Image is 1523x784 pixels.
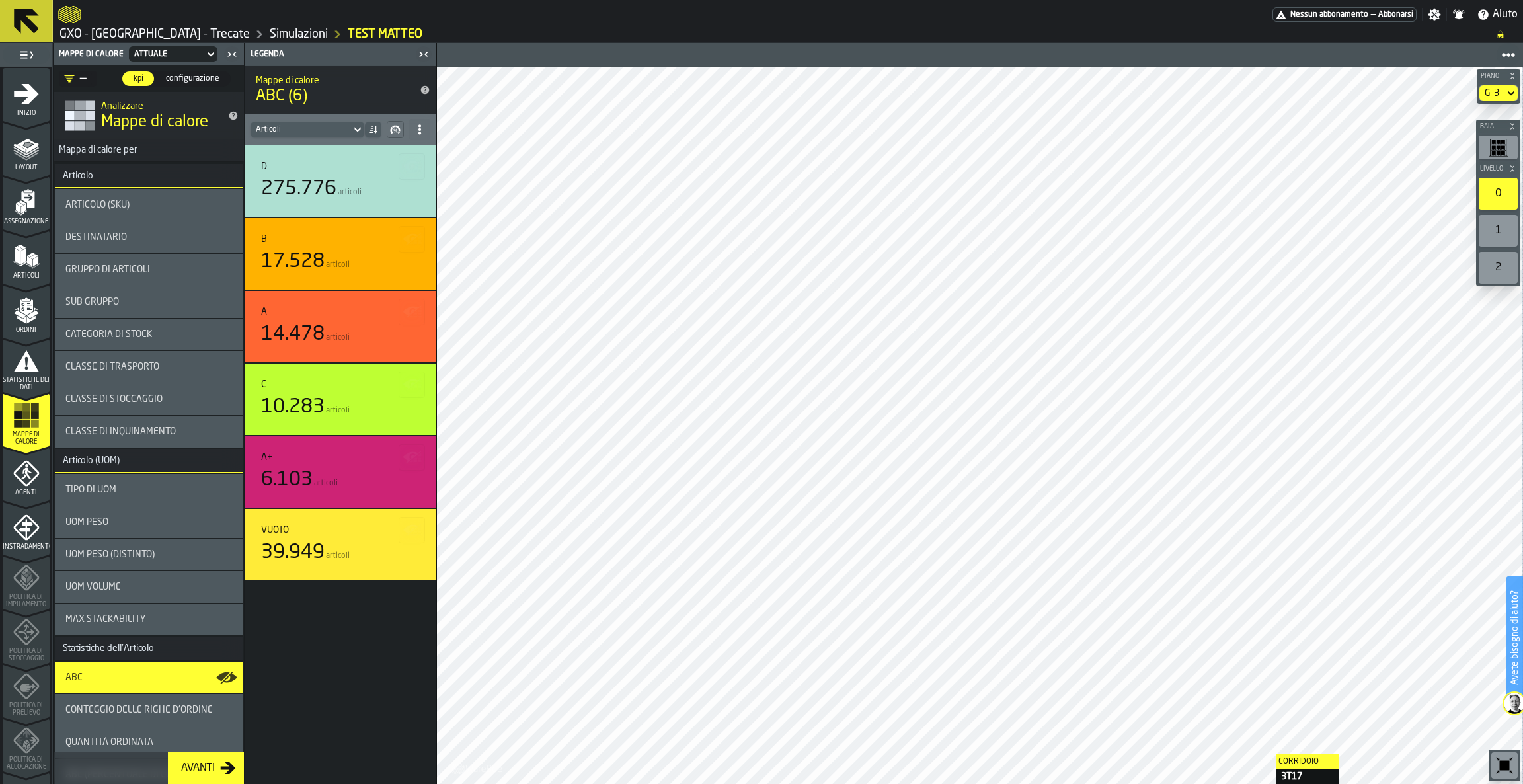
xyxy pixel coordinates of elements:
label: button-switch-multi-configurazione [155,71,231,87]
div: stat- [245,364,436,435]
button: button- [1476,120,1520,133]
a: link-to-/wh/i/7274009e-5361-4e21-8e36-7045ee840609/simulations/a5731288-7365-4bce-b95c-979ec5e0c268 [348,27,422,42]
div: stat-Conteggio delle righe d'ordine [55,694,243,726]
div: DropdownMenuValue- [64,71,87,87]
div: stat-UOM Peso (Distinto) [55,539,243,570]
span: Classe di Stoccaggio [65,394,163,405]
div: Title [261,234,420,245]
div: button-toolbar-undefined [1476,249,1520,286]
div: button-toolbar-undefined [1489,750,1520,781]
div: Title [65,362,232,372]
div: 275.776 [261,177,336,201]
span: Politica di Allocazione [3,756,50,771]
div: Avanti [176,760,220,776]
span: Politica di impilamento [3,594,50,608]
span: kpi [128,73,149,85]
button: button-Avanti [168,752,244,784]
span: Instradamento [3,543,50,551]
div: Title [65,737,232,748]
span: Layout [3,164,50,171]
div: title-ABC (6) [245,66,436,114]
div: A [261,307,267,317]
div: Title [65,264,232,275]
span: configurazione [161,73,225,85]
span: UOM Peso (Distinto) [65,549,155,560]
div: Title [261,379,420,390]
label: button-toggle-Mostra sulla mappa [216,662,237,693]
div: stat-Classe di Trasporto [55,351,243,383]
header: Legenda [245,43,436,66]
label: button-toggle-Notifiche [1447,8,1471,21]
div: stat- [245,145,436,217]
span: Ordini [3,327,50,334]
div: Title [261,307,420,317]
span: Sub Gruppo [65,297,119,307]
div: Title [65,426,232,437]
span: articoli [326,406,350,415]
div: Legenda [248,50,414,59]
div: stat-Classe di Stoccaggio [55,383,243,415]
h3: title-section-Statistiche dell'Articolo [55,637,243,660]
div: stat- [245,436,436,508]
div: Articolo [55,171,101,181]
button: button- [399,299,425,325]
span: Inizio [3,110,50,117]
div: 14.478 [261,323,325,346]
div: Title [65,297,232,307]
label: button-toggle-Seleziona il menu completo [3,46,50,64]
div: B [261,234,267,245]
div: Title [65,329,232,340]
span: Max Stackability [65,614,145,625]
li: menu Assegnazione [3,176,50,229]
div: Statistiche dell'Articolo [55,643,162,654]
span: Classe di Trasporto [65,362,159,372]
span: articoli [314,479,338,488]
div: stat- [245,218,436,290]
div: Title [65,582,232,592]
span: Piano [1478,73,1506,80]
div: DropdownMenuValue-itemsCount [251,122,364,137]
div: Title [65,485,232,495]
span: articoli [338,188,362,197]
label: button-toggle-Impostazioni [1423,8,1446,21]
span: articoli [326,260,350,270]
div: Title [65,705,232,715]
button: button- [1476,162,1520,175]
div: stat-Destinatario [55,221,243,253]
div: 1 [1479,215,1518,247]
div: button-toolbar-undefined [1476,175,1520,212]
div: stat-Articolo (SKU) [55,189,243,221]
div: Title [65,394,232,405]
div: Title [65,614,232,625]
span: Destinatario [65,232,127,243]
span: Politica di prelievo [3,702,50,717]
span: Politica di Stoccaggio [3,648,50,662]
div: D [261,161,267,172]
div: Title [261,161,420,172]
li: menu Layout [3,122,50,175]
div: 17.528 [261,250,325,274]
div: Title [65,672,232,683]
span: UOM Volume [65,582,121,592]
label: button-toggle-Chiudimi [414,46,433,62]
div: A+ [261,452,272,463]
div: Vuoto [261,525,289,535]
div: 2 [1479,252,1518,284]
span: Quantità Ordinata [65,737,153,748]
div: DropdownMenuValue-floor-67c680b2b9 [1485,88,1499,98]
a: logo-header [58,3,81,26]
li: menu Politica di impilamento [3,556,50,609]
div: stat-Sub Gruppo [55,286,243,318]
span: Articoli [3,272,50,280]
div: Title [261,452,420,463]
div: 39.949 [261,541,325,565]
svg: Azzeramento dello zoom e della posizione [1494,755,1515,776]
button: button- [1477,69,1520,83]
h2: Sub Title [101,98,217,112]
span: Mappa di calore per [54,145,137,155]
div: DropdownMenuValue-floor-67c680b2b9 [1479,85,1518,101]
